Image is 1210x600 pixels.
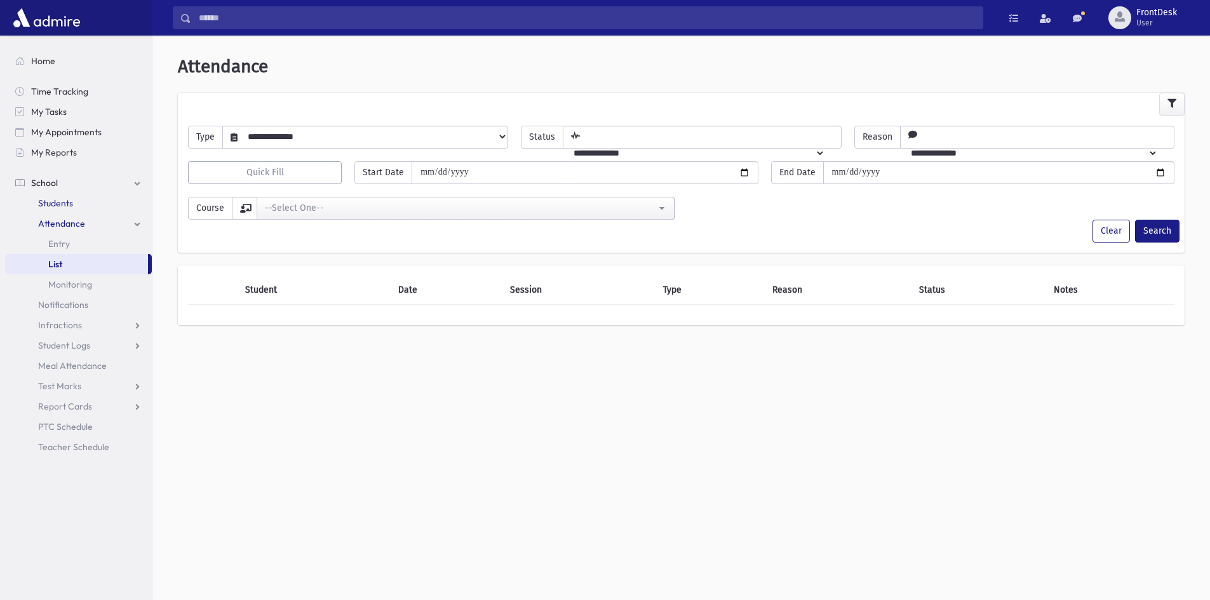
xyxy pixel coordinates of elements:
[5,356,152,376] a: Meal Attendance
[1136,8,1177,18] span: FrontDesk
[5,213,152,234] a: Attendance
[31,177,58,189] span: School
[38,218,85,229] span: Attendance
[188,161,342,184] button: Quick Fill
[5,234,152,254] a: Entry
[521,126,563,149] span: Status
[5,142,152,163] a: My Reports
[38,319,82,331] span: Infractions
[38,441,109,453] span: Teacher Schedule
[5,173,152,193] a: School
[5,122,152,142] a: My Appointments
[765,276,911,305] th: Reason
[5,417,152,437] a: PTC Schedule
[5,51,152,71] a: Home
[5,193,152,213] a: Students
[5,396,152,417] a: Report Cards
[5,335,152,356] a: Student Logs
[38,360,107,371] span: Meal Attendance
[771,161,824,184] span: End Date
[31,86,88,97] span: Time Tracking
[5,274,152,295] a: Monitoring
[48,279,92,290] span: Monitoring
[655,276,765,305] th: Type
[48,238,70,250] span: Entry
[188,126,223,149] span: Type
[911,276,1046,305] th: Status
[5,437,152,457] a: Teacher Schedule
[31,147,77,158] span: My Reports
[38,421,93,432] span: PTC Schedule
[391,276,502,305] th: Date
[38,380,81,392] span: Test Marks
[38,197,73,209] span: Students
[1136,18,1177,28] span: User
[38,401,92,412] span: Report Cards
[5,81,152,102] a: Time Tracking
[48,258,62,270] span: List
[178,56,268,77] span: Attendance
[188,197,232,220] span: Course
[38,299,88,310] span: Notifications
[31,55,55,67] span: Home
[191,6,983,29] input: Search
[1135,220,1180,243] button: Search
[38,340,90,351] span: Student Logs
[854,126,901,149] span: Reason
[257,197,675,220] button: --Select One--
[238,276,391,305] th: Student
[5,315,152,335] a: Infractions
[31,106,67,117] span: My Tasks
[5,295,152,315] a: Notifications
[10,5,83,30] img: AdmirePro
[354,161,412,184] span: Start Date
[31,126,102,138] span: My Appointments
[502,276,655,305] th: Session
[5,254,148,274] a: List
[1046,276,1174,305] th: Notes
[5,102,152,122] a: My Tasks
[1092,220,1130,243] button: Clear
[5,376,152,396] a: Test Marks
[246,167,284,178] span: Quick Fill
[265,201,656,215] div: --Select One--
